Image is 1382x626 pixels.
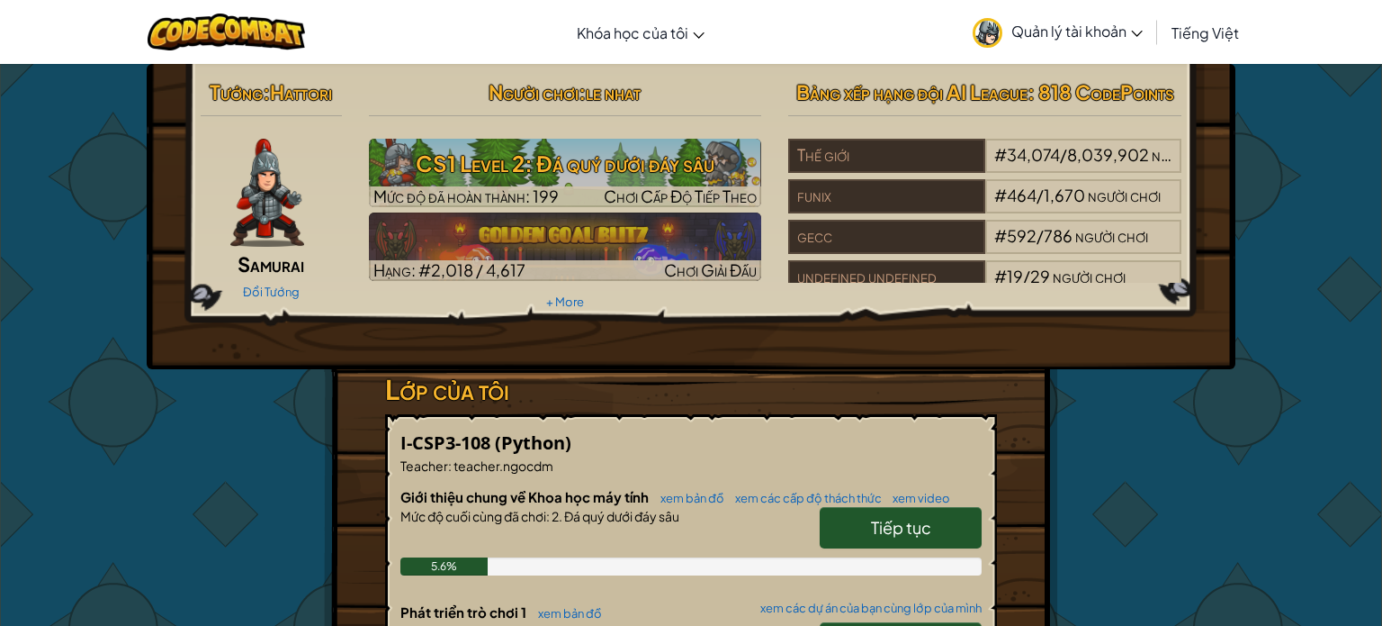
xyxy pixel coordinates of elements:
[400,603,529,621] span: Phát triển trò chơi 1
[1067,144,1149,165] span: 8,039,902
[1007,185,1036,205] span: 464
[871,517,931,538] span: Tiếp tục
[238,251,304,277] span: Samurai
[1030,266,1050,286] span: 29
[577,23,688,42] span: Khóa học của tôi
[788,260,984,295] div: undefined undefined
[369,143,762,184] h3: CS1 Level 2: Đá quý dưới đáy sâu
[788,277,1181,298] a: undefined undefined#19/29người chơi
[263,79,270,104] span: :
[400,488,651,505] span: Giới thiệu chung về Khoa học máy tính
[1053,266,1126,286] span: người chơi
[788,179,984,213] div: funix
[1011,22,1143,41] span: Quản lý tài khoản
[1044,185,1085,205] span: 1,670
[973,18,1002,48] img: avatar
[1007,266,1023,286] span: 19
[994,185,1007,205] span: #
[1162,8,1248,57] a: Tiếng Việt
[400,458,448,474] span: Teacher
[788,196,1181,217] a: funix#464/1,670người chơi
[788,156,1181,177] a: Thế giới#34,074/8,039,902người chơi
[1036,225,1044,246] span: /
[994,144,1007,165] span: #
[546,295,584,309] a: + More
[400,508,546,524] span: Mức độ cuối cùng đã chơi
[400,558,488,576] div: 5.6%
[751,603,982,614] a: xem các dự án của bạn cùng lớp của mình
[579,79,586,104] span: :
[664,259,757,280] span: Chơi Giải Đấu
[726,491,882,505] a: xem các cấp độ thách thức
[400,431,495,455] span: I-CSP3-108
[568,8,713,57] a: Khóa học của tôi
[1036,185,1044,205] span: /
[448,458,452,474] span: :
[148,14,305,50] img: CodeCombat logo
[586,79,641,104] span: le nhat
[210,79,263,104] span: Tướng
[994,225,1007,246] span: #
[452,458,553,474] span: teacher.ngocdm
[1028,79,1174,104] span: : 818 CodePoints
[489,79,579,104] span: Người chơi
[964,4,1152,60] a: Quản lý tài khoản
[994,266,1007,286] span: #
[1075,225,1148,246] span: người chơi
[385,369,997,410] h3: Lớp của tôi
[243,285,300,299] a: Đổi Tướng
[1088,185,1161,205] span: người chơi
[495,431,571,455] span: (Python)
[546,508,550,524] span: :
[1060,144,1067,165] span: /
[651,491,724,505] a: xem bản đồ
[562,508,679,524] span: Đá quý dưới đáy sâu
[369,213,762,281] a: Hạng: #2,018 / 4,617Chơi Giải Đấu
[1007,144,1060,165] span: 34,074
[550,508,562,524] span: 2.
[1007,225,1036,246] span: 592
[1152,144,1225,165] span: người chơi
[369,213,762,281] img: Golden Goal
[788,220,984,254] div: gecc
[373,186,559,206] span: Mức độ đã hoàn thành: 199
[604,186,757,206] span: Chơi Cấp Độ Tiếp Theo
[1044,225,1072,246] span: 786
[884,491,950,505] a: xem video
[788,139,984,173] div: Thế giới
[369,139,762,207] img: CS1 Level 2: Đá quý dưới đáy sâu
[270,79,332,104] span: Hattori
[1023,266,1030,286] span: /
[369,139,762,207] a: Chơi Cấp Độ Tiếp Theo
[373,259,525,280] span: Hạng: #2,018 / 4,617
[529,606,602,621] a: xem bản đồ
[1171,23,1239,42] span: Tiếng Việt
[796,79,1028,104] span: Bảng xếp hạng đội AI League
[230,139,304,247] img: samurai.pose.png
[788,237,1181,258] a: gecc#592/786người chơi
